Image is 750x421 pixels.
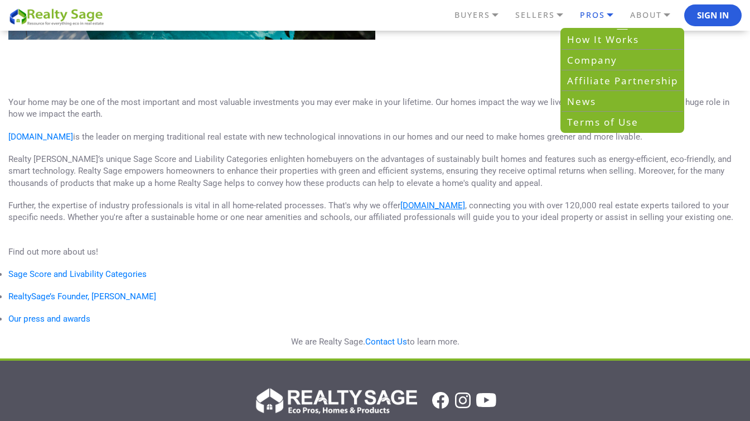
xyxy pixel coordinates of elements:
[562,29,683,50] a: How It Works
[562,91,683,112] a: News
[400,200,465,210] a: [DOMAIN_NAME]
[8,269,147,279] a: Sage Score and Livability Categories
[562,50,683,70] a: Company
[8,314,90,324] a: Our press and awards
[452,6,512,25] a: BUYERS
[8,131,742,143] p: is the leader on merging traditional real estate with new technological innovations in our homes ...
[8,97,742,121] p: Your home may be one of the most important and most valuable investments you may ever make in you...
[560,28,684,133] div: BUYERS
[254,385,417,416] img: Realty Sage Logo
[8,154,742,189] p: Realty [PERSON_NAME]’s unique Sage Score and Liability Categories enlighten homebuyers on the adv...
[562,112,683,132] a: Terms of Use
[627,6,684,25] a: ABOUT
[8,200,742,236] p: Further, the expertise of industry professionals is vital in all home-related processes. That's w...
[512,6,577,25] a: SELLERS
[8,336,742,348] p: We are Realty Sage. to learn more.
[365,337,407,347] a: Contact Us
[562,70,683,91] a: Affiliate Partnership
[577,6,627,25] a: PROS
[8,291,156,302] a: RealtySage’s Founder, [PERSON_NAME]
[8,246,742,258] p: Find out more about us!
[684,4,742,27] button: Sign In
[8,45,742,93] h1: Our Story
[8,132,73,142] a: [DOMAIN_NAME]
[8,7,109,26] img: REALTY SAGE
